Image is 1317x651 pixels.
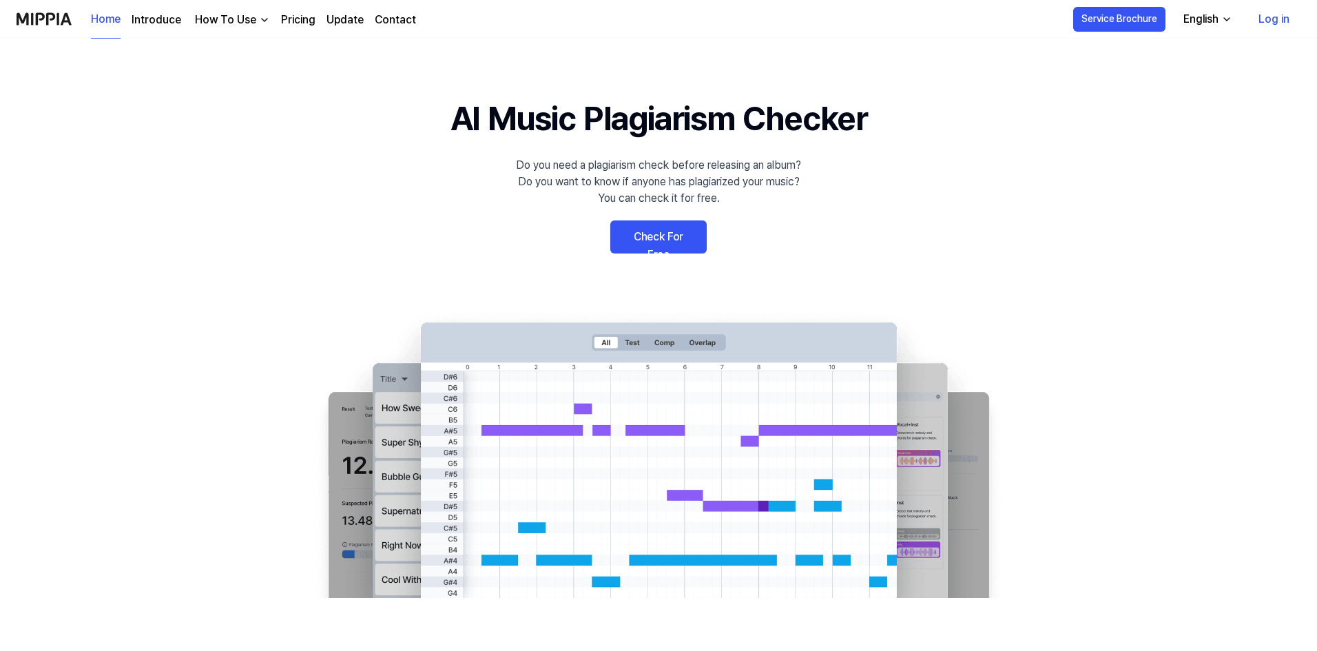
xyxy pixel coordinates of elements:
[281,12,315,28] a: Pricing
[1172,6,1241,33] button: English
[192,12,270,28] button: How To Use
[300,309,1017,598] img: main Image
[91,1,121,39] a: Home
[610,220,707,254] a: Check For Free
[259,14,270,25] img: down
[1073,7,1165,32] button: Service Brochure
[1181,11,1221,28] div: English
[326,12,364,28] a: Update
[516,157,801,207] div: Do you need a plagiarism check before releasing an album? Do you want to know if anyone has plagi...
[192,12,259,28] div: How To Use
[375,12,416,28] a: Contact
[450,94,867,143] h1: AI Music Plagiarism Checker
[132,12,181,28] a: Introduce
